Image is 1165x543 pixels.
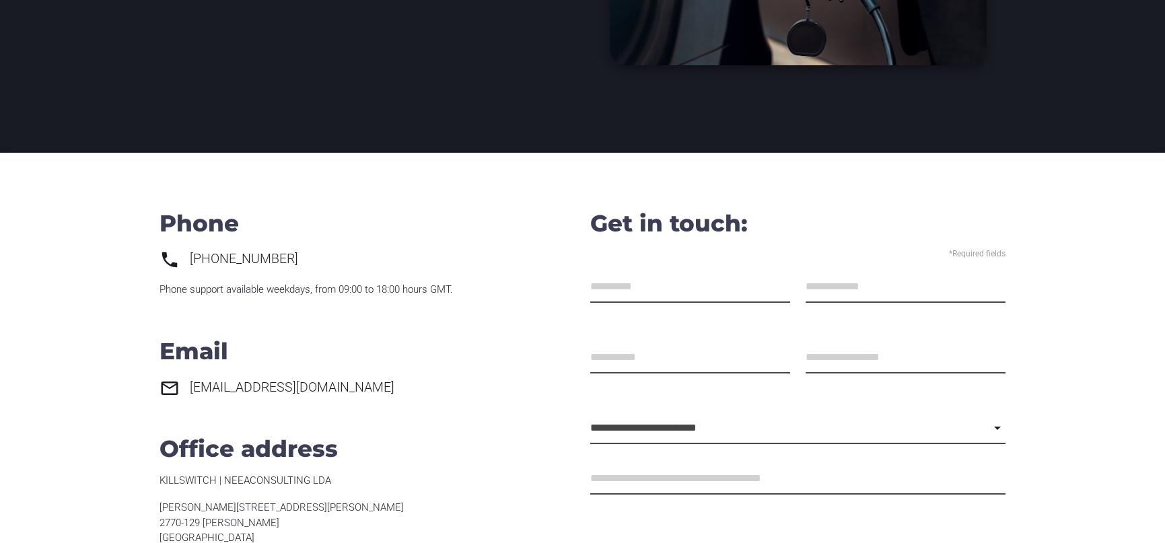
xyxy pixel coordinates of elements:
[160,472,575,490] p: KILLSWITCH | NEEACONSULTING LDA
[160,250,575,268] p: [PHONE_NUMBER]
[160,250,180,270] i: phone
[160,437,575,462] h4: Office address
[160,281,575,299] p: Phone support available weekdays, from 09:00 to 18:00 hours GMT.
[160,378,575,396] p: [EMAIL_ADDRESS][DOMAIN_NAME]
[590,211,1006,237] h4: Get in touch:
[160,339,575,365] h4: Email
[949,249,1005,258] label: *Required fields
[160,211,575,237] h4: Phone
[160,378,180,398] i: mail_outline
